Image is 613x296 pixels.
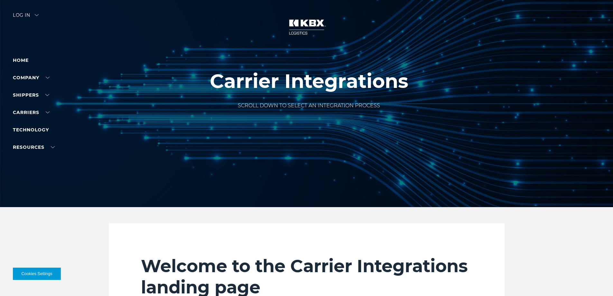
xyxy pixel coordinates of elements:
[13,268,61,280] button: Cookies Settings
[13,13,39,22] div: Log in
[13,110,50,115] a: Carriers
[210,70,408,92] h1: Carrier Integrations
[283,13,331,41] img: kbx logo
[13,57,29,63] a: Home
[13,127,49,133] a: Technology
[210,102,408,110] p: SCROLL DOWN TO SELECT AN INTEGRATION PROCESS
[35,14,39,16] img: arrow
[13,144,55,150] a: RESOURCES
[13,75,50,81] a: Company
[13,92,49,98] a: SHIPPERS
